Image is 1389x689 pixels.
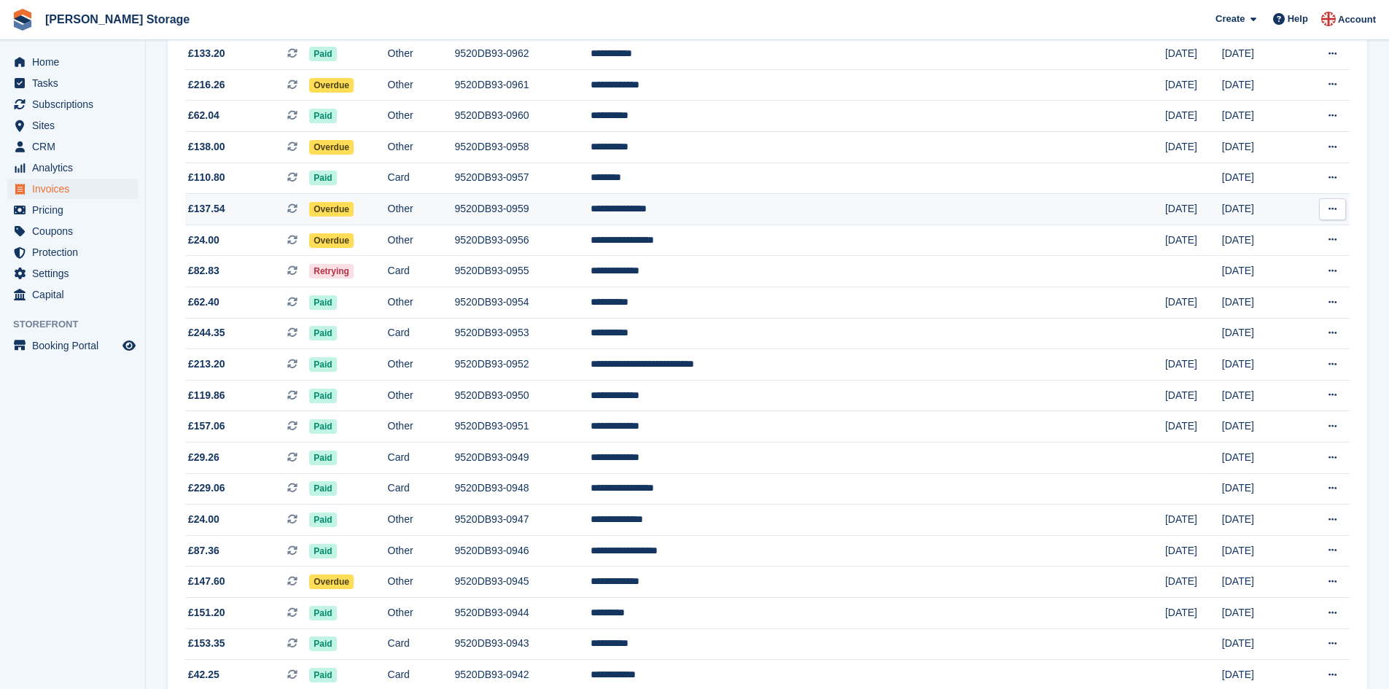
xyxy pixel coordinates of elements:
td: Other [388,567,455,598]
td: Other [388,380,455,411]
td: [DATE] [1222,163,1296,194]
span: Paid [309,389,336,403]
span: Overdue [309,233,354,248]
span: Retrying [309,264,354,279]
span: Coupons [32,221,120,241]
td: [DATE] [1165,69,1222,101]
td: [DATE] [1222,39,1296,70]
a: menu [7,179,138,199]
td: 9520DB93-0953 [455,318,591,349]
span: Paid [309,451,336,465]
span: Overdue [309,575,354,589]
span: £147.60 [188,574,225,589]
span: £133.20 [188,46,225,61]
td: [DATE] [1165,535,1222,567]
span: Overdue [309,78,354,93]
span: Pricing [32,200,120,220]
a: menu [7,94,138,114]
td: 9520DB93-0959 [455,194,591,225]
td: 9520DB93-0948 [455,473,591,505]
td: 9520DB93-0960 [455,101,591,132]
td: Other [388,101,455,132]
span: £87.36 [188,543,219,558]
td: Other [388,69,455,101]
td: Other [388,411,455,443]
td: [DATE] [1222,256,1296,287]
span: Help [1288,12,1308,26]
td: 9520DB93-0955 [455,256,591,287]
span: Storefront [13,317,145,332]
span: Create [1215,12,1245,26]
td: [DATE] [1222,567,1296,598]
td: [DATE] [1165,287,1222,319]
td: 9520DB93-0945 [455,567,591,598]
td: 9520DB93-0957 [455,163,591,194]
td: Other [388,194,455,225]
td: 9520DB93-0944 [455,597,591,628]
span: £244.35 [188,325,225,340]
td: [DATE] [1222,535,1296,567]
td: 9520DB93-0951 [455,411,591,443]
td: Card [388,163,455,194]
span: Paid [309,109,336,123]
span: Invoices [32,179,120,199]
img: John Baker [1321,12,1336,26]
span: Overdue [309,140,354,155]
a: menu [7,52,138,72]
td: [DATE] [1222,597,1296,628]
td: 9520DB93-0943 [455,628,591,660]
td: Card [388,473,455,505]
td: [DATE] [1222,505,1296,536]
a: menu [7,242,138,262]
span: Paid [309,357,336,372]
td: Other [388,287,455,319]
td: Card [388,628,455,660]
td: [DATE] [1165,101,1222,132]
span: Tasks [32,73,120,93]
span: Account [1338,12,1376,27]
span: Protection [32,242,120,262]
a: [PERSON_NAME] Storage [39,7,195,31]
td: 9520DB93-0961 [455,69,591,101]
td: Other [388,535,455,567]
span: Paid [309,47,336,61]
span: Paid [309,295,336,310]
span: Paid [309,544,336,558]
span: £24.00 [188,233,219,248]
td: 9520DB93-0947 [455,505,591,536]
td: Card [388,318,455,349]
span: Paid [309,668,336,682]
td: [DATE] [1222,101,1296,132]
span: £151.20 [188,605,225,620]
a: menu [7,136,138,157]
span: Home [32,52,120,72]
td: Other [388,225,455,256]
td: [DATE] [1222,628,1296,660]
span: £138.00 [188,139,225,155]
span: £137.54 [188,201,225,217]
span: £216.26 [188,77,225,93]
td: [DATE] [1165,597,1222,628]
span: £229.06 [188,480,225,496]
td: Other [388,132,455,163]
span: £119.86 [188,388,225,403]
span: Paid [309,606,336,620]
span: Booking Portal [32,335,120,356]
td: [DATE] [1165,132,1222,163]
span: Paid [309,419,336,434]
span: £62.40 [188,295,219,310]
a: menu [7,221,138,241]
span: £110.80 [188,170,225,185]
span: £24.00 [188,512,219,527]
td: 9520DB93-0962 [455,39,591,70]
span: Analytics [32,157,120,178]
span: Paid [309,171,336,185]
td: [DATE] [1222,411,1296,443]
span: £213.20 [188,357,225,372]
span: Overdue [309,202,354,217]
span: Paid [309,326,336,340]
td: Card [388,256,455,287]
span: Subscriptions [32,94,120,114]
span: CRM [32,136,120,157]
img: stora-icon-8386f47178a22dfd0bd8f6a31ec36ba5ce8667c1dd55bd0f319d3a0aa187defe.svg [12,9,34,31]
